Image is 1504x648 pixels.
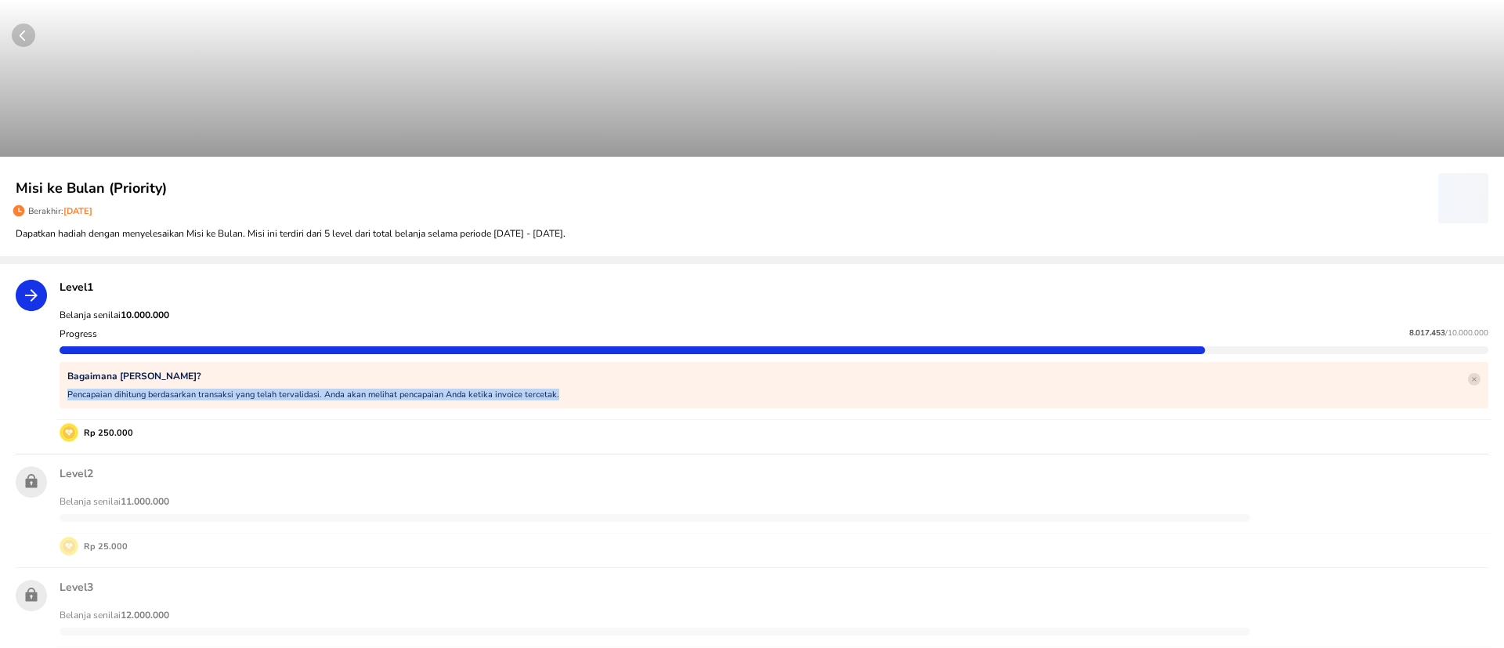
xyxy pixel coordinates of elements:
[78,540,128,553] p: Rp 25.000
[67,389,559,400] p: Pencapaian dihitung berdasarkan transaksi yang telah tervalidasi. Anda akan melihat pencapaian An...
[121,309,169,321] strong: 10.000.000
[1438,172,1488,223] button: ‌
[121,609,169,621] strong: 12.000.000
[1409,328,1445,338] span: 8.017.453
[60,495,169,508] span: Belanja senilai
[60,328,97,340] p: Progress
[60,466,1488,481] p: Level 2
[28,205,92,217] p: Berakhir:
[121,495,169,508] strong: 11.000.000
[16,178,1438,199] p: Misi ke Bulan (Priority)
[60,280,1488,295] p: Level 1
[67,370,559,382] p: Bagaimana [PERSON_NAME]?
[60,309,169,321] span: Belanja senilai
[1445,328,1488,338] span: / 10.000.000
[60,580,1488,595] p: Level 3
[16,226,1488,241] p: Dapatkan hadiah dengan menyelesaikan Misi ke Bulan. Misi ini terdiri dari 5 level dari total bela...
[63,205,92,217] span: [DATE]
[78,426,133,440] p: Rp 250.000
[60,609,169,621] span: Belanja senilai
[1438,173,1488,223] span: ‌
